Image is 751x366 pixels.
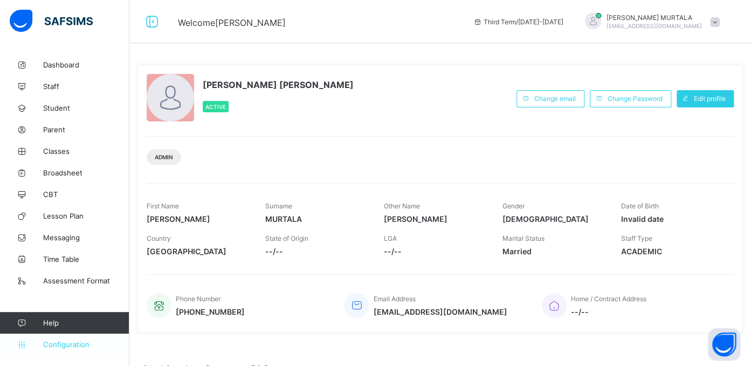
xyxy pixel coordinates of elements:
span: Student [43,104,129,112]
span: --/-- [571,307,646,316]
span: Email Address [373,295,415,303]
span: Messaging [43,233,129,242]
span: Edit profile [694,94,726,103]
span: [EMAIL_ADDRESS][DOMAIN_NAME] [373,307,507,316]
span: Welcome [PERSON_NAME] [178,17,286,28]
span: Invalid date [621,214,723,223]
span: [PERSON_NAME] MURTALA [607,13,702,22]
span: Lesson Plan [43,212,129,220]
span: Assessment Format [43,276,129,285]
span: LGA [384,234,397,242]
span: Change Password [608,94,663,103]
span: [PERSON_NAME] [147,214,249,223]
span: session/term information [473,18,563,26]
span: Broadsheet [43,168,129,177]
img: safsims [10,10,93,32]
span: [PHONE_NUMBER] [176,307,245,316]
div: SULAYMANMURTALA [574,13,725,31]
span: [EMAIL_ADDRESS][DOMAIN_NAME] [607,23,702,29]
span: Country [147,234,171,242]
button: Open asap [708,328,740,361]
span: Change email [534,94,576,103]
span: Parent [43,125,129,134]
span: Home / Contract Address [571,295,646,303]
span: MURTALA [265,214,368,223]
span: ACADEMIC [621,247,723,256]
span: Gender [502,202,524,210]
span: Dashboard [43,60,129,69]
span: State of Origin [265,234,308,242]
span: Staff Type [621,234,652,242]
span: Configuration [43,340,129,349]
span: [GEOGRAPHIC_DATA] [147,247,249,256]
span: Classes [43,147,129,155]
span: Admin [155,154,173,160]
span: [PERSON_NAME] [PERSON_NAME] [203,79,354,90]
span: CBT [43,190,129,199]
span: Other Name [384,202,420,210]
span: Help [43,318,129,327]
span: First Name [147,202,179,210]
span: --/-- [384,247,486,256]
span: Staff [43,82,129,91]
span: --/-- [265,247,368,256]
span: Date of Birth [621,202,658,210]
span: [DEMOGRAPHIC_DATA] [502,214,604,223]
span: Married [502,247,604,256]
span: Active [205,104,226,110]
span: Phone Number [176,295,221,303]
span: [PERSON_NAME] [384,214,486,223]
span: Marital Status [502,234,544,242]
span: Time Table [43,255,129,263]
span: Surname [265,202,292,210]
